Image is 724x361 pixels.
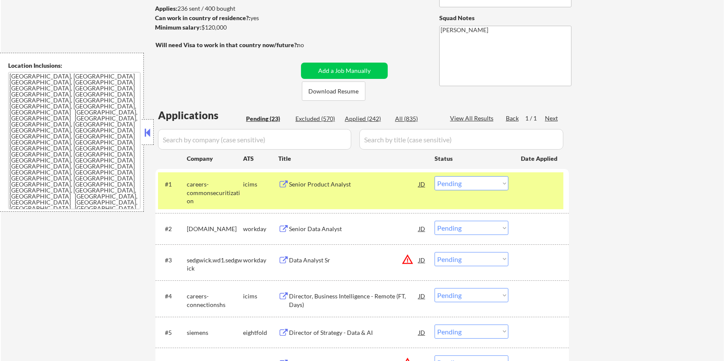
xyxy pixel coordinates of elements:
div: sedgwick.wd1.sedgwick [187,256,243,273]
div: ATS [243,154,278,163]
div: JD [418,288,426,304]
div: careers-commonsecuritization [187,180,243,205]
div: yes [155,14,295,22]
button: warning_amber [402,253,414,265]
div: Title [278,154,426,163]
div: JD [418,176,426,192]
div: Status [435,150,508,166]
strong: Will need Visa to work in that country now/future?: [155,41,298,48]
div: JD [418,221,426,236]
div: 1 / 1 [525,114,545,123]
div: Company [187,154,243,163]
div: Date Applied [521,154,559,163]
input: Search by company (case sensitive) [158,129,351,150]
div: Excluded (570) [295,114,338,123]
div: Senior Data Analyst [289,225,419,233]
div: View All Results [450,114,496,123]
button: Add a Job Manually [301,63,388,79]
strong: Applies: [155,5,177,12]
div: JD [418,252,426,268]
div: #3 [165,256,180,265]
div: Next [545,114,559,123]
strong: Can work in country of residence?: [155,14,250,21]
div: $120,000 [155,23,298,32]
div: #1 [165,180,180,189]
button: Download Resume [302,81,365,101]
div: Back [506,114,520,123]
div: All (835) [395,114,438,123]
strong: Minimum salary: [155,24,201,31]
div: workday [243,256,278,265]
div: eightfold [243,328,278,337]
div: #5 [165,328,180,337]
div: Director of Strategy - Data & AI [289,328,419,337]
div: Squad Notes [439,14,572,22]
div: Data Analyst Sr [289,256,419,265]
div: icims [243,292,278,301]
div: 236 sent / 400 bought [155,4,298,13]
div: Applications [158,110,243,120]
div: JD [418,325,426,340]
div: [DOMAIN_NAME] [187,225,243,233]
div: no [297,41,322,49]
div: Pending (23) [246,114,289,123]
div: #2 [165,225,180,233]
div: Senior Product Analyst [289,180,419,189]
input: Search by title (case sensitive) [359,129,563,150]
div: siemens [187,328,243,337]
div: Applied (242) [345,114,388,123]
div: careers-connectionshs [187,292,243,309]
div: icims [243,180,278,189]
div: #4 [165,292,180,301]
div: Location Inclusions: [8,61,140,70]
div: workday [243,225,278,233]
div: Director, Business Intelligence - Remote (FT, Days) [289,292,419,309]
